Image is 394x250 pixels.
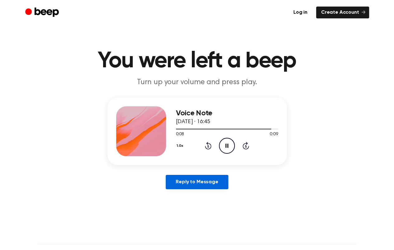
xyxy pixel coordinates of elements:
a: Beep [25,7,60,19]
span: 0:09 [270,131,278,138]
a: Create Account [316,7,369,18]
a: Reply to Message [166,175,228,189]
a: Log in [288,7,312,18]
span: 0:08 [176,131,184,138]
h3: Voice Note [176,109,278,118]
h1: You were left a beep [38,50,357,72]
span: [DATE] · 16:45 [176,119,210,125]
button: 1.0x [176,141,186,151]
p: Turn up your volume and press play. [78,77,317,88]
